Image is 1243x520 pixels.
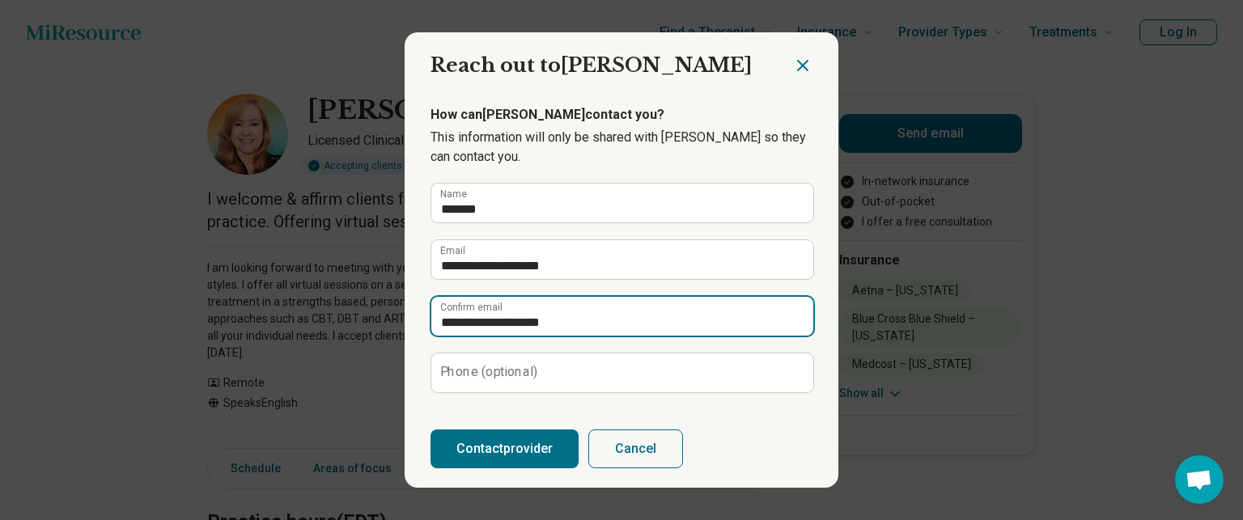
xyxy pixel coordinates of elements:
p: This information will only be shared with [PERSON_NAME] so they can contact you. [431,128,812,167]
button: Cancel [588,429,683,468]
label: Confirm email [440,302,503,312]
label: Name [440,189,467,199]
button: Close dialog [793,56,812,75]
span: Reach out to [PERSON_NAME] [431,53,752,77]
label: Email [440,246,465,256]
button: Contactprovider [431,429,579,468]
p: How can [PERSON_NAME] contact you? [431,105,812,125]
label: Phone (optional) [440,366,538,378]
